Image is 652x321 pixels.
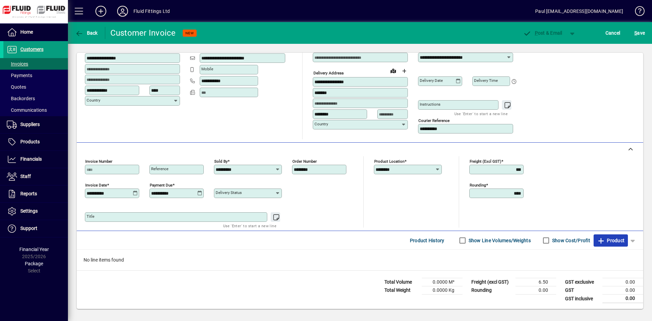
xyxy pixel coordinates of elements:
[3,24,68,41] a: Home
[20,139,40,144] span: Products
[634,30,637,36] span: S
[20,191,37,196] span: Reports
[597,235,624,246] span: Product
[630,1,644,23] a: Knowledge Base
[151,166,168,171] mat-label: Reference
[535,6,623,17] div: Paul [EMAIL_ADDRESS][DOMAIN_NAME]
[399,66,410,76] button: Choose address
[171,42,182,53] button: Copy to Delivery address
[381,286,422,295] td: Total Weight
[422,286,463,295] td: 0.0000 Kg
[7,73,32,78] span: Payments
[422,278,463,286] td: 0.0000 M³
[20,47,43,52] span: Customers
[3,81,68,93] a: Quotes
[551,237,590,244] label: Show Cost/Profit
[562,278,602,286] td: GST exclusive
[388,65,399,76] a: View on map
[68,27,105,39] app-page-header-button: Back
[20,122,40,127] span: Suppliers
[602,286,643,295] td: 0.00
[515,286,556,295] td: 0.00
[77,250,643,270] div: No line items found
[85,183,107,188] mat-label: Invoice date
[7,96,35,101] span: Backorders
[223,222,276,230] mat-hint: Use 'Enter' to start a new line
[520,27,566,39] button: Post & Email
[19,247,49,252] span: Financial Year
[87,98,100,103] mat-label: Country
[20,29,33,35] span: Home
[407,234,447,247] button: Product History
[7,61,28,67] span: Invoices
[3,185,68,202] a: Reports
[85,159,112,164] mat-label: Invoice number
[523,30,562,36] span: ost & Email
[420,78,443,83] mat-label: Delivery date
[314,122,328,126] mat-label: Country
[468,278,515,286] td: Freight (excl GST)
[3,116,68,133] a: Suppliers
[112,5,133,17] button: Profile
[602,295,643,303] td: 0.00
[470,159,501,164] mat-label: Freight (excl GST)
[3,133,68,150] a: Products
[470,183,486,188] mat-label: Rounding
[87,214,94,219] mat-label: Title
[418,118,450,123] mat-label: Courier Reference
[214,159,228,164] mat-label: Sold by
[420,102,440,107] mat-label: Instructions
[133,6,170,17] div: Fluid Fittings Ltd
[3,168,68,185] a: Staff
[562,286,602,295] td: GST
[562,295,602,303] td: GST inclusive
[20,208,38,214] span: Settings
[3,220,68,237] a: Support
[594,234,628,247] button: Product
[633,27,647,39] button: Save
[185,31,194,35] span: NEW
[468,286,515,295] td: Rounding
[3,104,68,116] a: Communications
[110,28,176,38] div: Customer Invoice
[7,84,26,90] span: Quotes
[73,27,99,39] button: Back
[20,156,42,162] span: Financials
[515,278,556,286] td: 6.50
[75,30,98,36] span: Back
[381,278,422,286] td: Total Volume
[292,159,317,164] mat-label: Order number
[454,110,508,118] mat-hint: Use 'Enter' to start a new line
[634,28,645,38] span: ave
[410,235,445,246] span: Product History
[3,93,68,104] a: Backorders
[216,190,242,195] mat-label: Delivery status
[7,107,47,113] span: Communications
[90,5,112,17] button: Add
[3,58,68,70] a: Invoices
[605,28,620,38] span: Cancel
[150,183,173,188] mat-label: Payment due
[20,226,37,231] span: Support
[602,278,643,286] td: 0.00
[20,174,31,179] span: Staff
[3,151,68,168] a: Financials
[474,78,498,83] mat-label: Delivery time
[604,27,622,39] button: Cancel
[3,203,68,220] a: Settings
[467,237,531,244] label: Show Line Volumes/Weights
[374,159,404,164] mat-label: Product location
[3,70,68,81] a: Payments
[25,261,43,266] span: Package
[201,67,213,71] mat-label: Mobile
[535,30,538,36] span: P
